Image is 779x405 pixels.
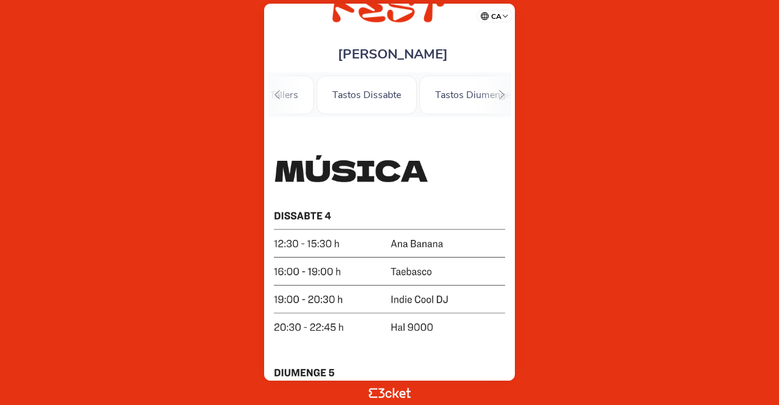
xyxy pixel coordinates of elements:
div: Tastos Dissabte [316,76,417,114]
a: Tastos Diumenge [419,87,526,100]
a: Tastos Dissabte [316,87,417,100]
span: [PERSON_NAME] [338,45,448,63]
div: Tastos Diumenge [419,76,526,114]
